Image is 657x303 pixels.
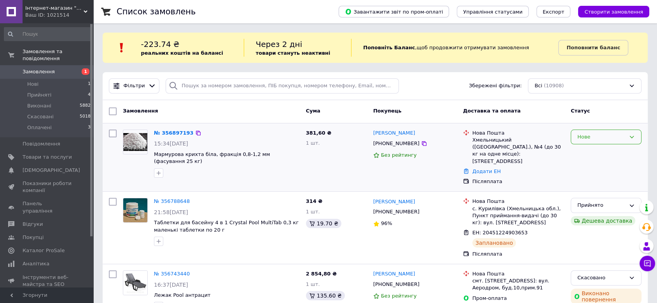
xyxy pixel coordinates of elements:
[472,270,564,277] div: Нова Пошта
[381,220,392,226] span: 96%
[25,5,84,12] span: Інтернет-магазин "Бандеролі", товари для дому, товари для відпочинку, подарунки, сувеніри
[256,50,330,56] b: товари стануть неактивні
[123,198,147,222] img: Фото товару
[363,45,415,50] b: Поповніть Баланс
[306,130,332,136] span: 381,60 ₴
[154,151,270,164] a: Мармурова крихта біла, фракція 0,8-1,2 мм (фасування 25 кг)
[381,152,417,158] span: Без рейтингу
[472,230,528,235] span: ЕН: 20451224903653
[472,277,564,291] div: смт. [STREET_ADDRESS]: вул. Аеродром, буд.10,прим.91
[373,198,415,206] a: [PERSON_NAME]
[154,282,188,288] span: 16:37[DATE]
[154,130,194,136] a: № 356897193
[472,137,564,165] div: Хмельницький ([GEOGRAPHIC_DATA].), №4 (до 30 кг на одне місце): [STREET_ADDRESS]
[536,6,571,17] button: Експорт
[27,102,51,109] span: Виконані
[23,274,72,288] span: Інструменти веб-майстра та SEO
[27,81,38,88] span: Нові
[544,83,564,88] span: (10908)
[577,133,626,141] div: Нове
[472,205,564,227] div: с. Курилівка (Хмельницька обл.), Пункт приймання-видачі (до 30 кг): вул. [STREET_ADDRESS]
[23,48,93,62] span: Замовлення та повідомлення
[584,9,643,15] span: Створити замовлення
[640,256,655,271] button: Чат з покупцем
[570,9,649,14] a: Створити замовлення
[463,108,521,114] span: Доставка та оплата
[345,8,443,15] span: Завантажити звіт по пром-оплаті
[27,124,52,131] span: Оплачені
[117,7,196,16] h1: Список замовлень
[80,102,91,109] span: 5882
[472,168,501,174] a: Додати ЕН
[457,6,529,17] button: Управління статусами
[372,207,421,217] div: [PHONE_NUMBER]
[166,78,399,93] input: Пошук за номером замовлення, ПІБ покупця, номером телефону, Email, номером накладної
[566,45,620,50] b: Поповнити баланс
[463,9,522,15] span: Управління статусами
[373,108,402,114] span: Покупець
[535,82,542,90] span: Всі
[381,293,417,299] span: Без рейтингу
[123,108,158,114] span: Замовлення
[23,200,72,214] span: Панель управління
[141,50,223,56] b: реальних коштів на балансі
[23,154,72,161] span: Товари та послуги
[306,209,320,215] span: 1 шт.
[23,140,60,147] span: Повідомлення
[571,108,590,114] span: Статус
[472,178,564,185] div: Післяплата
[472,198,564,205] div: Нова Пошта
[80,113,91,120] span: 5018
[23,180,72,194] span: Показники роботи компанії
[154,209,188,215] span: 21:58[DATE]
[339,6,449,17] button: Завантажити звіт по пром-оплаті
[571,216,635,225] div: Дешева доставка
[27,113,54,120] span: Скасовані
[23,234,44,241] span: Покупці
[123,270,148,295] a: Фото товару
[154,292,211,298] a: Лежак Pool антрацит
[124,82,145,90] span: Фільтри
[88,92,91,99] span: 4
[543,9,564,15] span: Експорт
[372,139,421,149] div: [PHONE_NUMBER]
[25,12,93,19] div: Ваш ID: 1021514
[577,201,626,210] div: Прийнято
[472,251,564,258] div: Післяплата
[88,124,91,131] span: 3
[306,291,345,300] div: 135.60 ₴
[306,108,320,114] span: Cума
[578,6,649,17] button: Створити замовлення
[472,130,564,137] div: Нова Пошта
[82,68,89,75] span: 1
[23,68,55,75] span: Замовлення
[154,271,190,277] a: № 356743440
[306,198,323,204] span: 314 ₴
[154,198,190,204] a: № 356788648
[123,198,148,223] a: Фото товару
[469,82,522,90] span: Збережені фільтри:
[23,247,65,254] span: Каталог ProSale
[306,281,320,287] span: 1 шт.
[154,140,188,147] span: 15:34[DATE]
[116,42,128,54] img: :exclamation:
[372,279,421,289] div: [PHONE_NUMBER]
[23,260,49,267] span: Аналітика
[306,271,337,277] span: 2 854,80 ₴
[373,130,415,137] a: [PERSON_NAME]
[141,40,179,49] span: -223.74 ₴
[306,140,320,146] span: 1 шт.
[577,274,626,282] div: Скасовано
[123,130,148,154] a: Фото товару
[123,133,147,151] img: Фото товару
[472,238,516,248] div: Заплановано
[154,220,299,233] a: Таблетки для басейну 4 в 1 Crystal Pool MultiTab 0,3 кг маленькі таблетки по 20 г
[472,295,564,302] div: Пром-оплата
[4,27,91,41] input: Пошук
[123,271,147,295] img: Фото товару
[88,81,91,88] span: 1
[306,219,341,228] div: 19.70 ₴
[27,92,51,99] span: Прийняті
